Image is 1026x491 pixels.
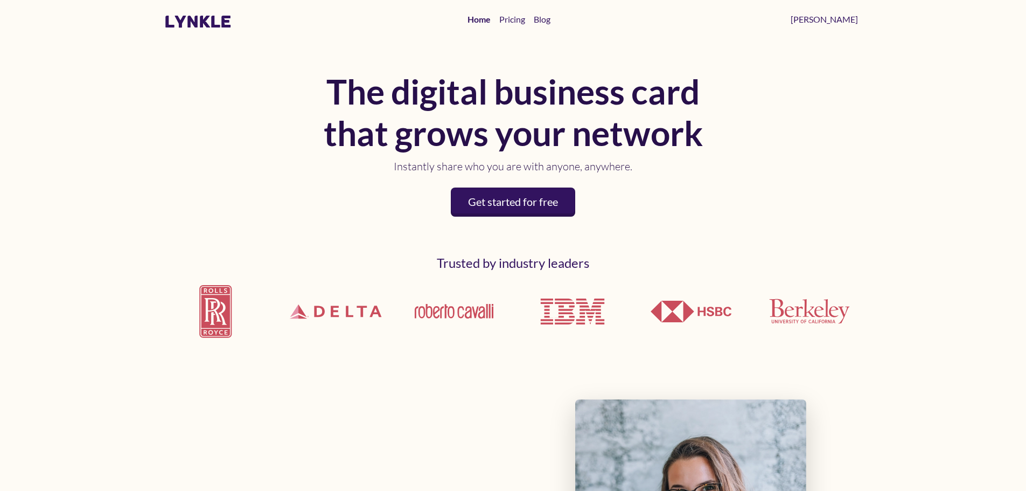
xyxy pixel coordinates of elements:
[319,71,707,154] h1: The digital business card that grows your network
[463,9,495,30] a: Home
[651,301,731,322] img: HSBC
[164,276,270,347] img: Rolls Royce
[451,188,575,217] a: Get started for free
[786,9,862,30] a: [PERSON_NAME]
[319,158,707,175] p: Instantly share who you are with anyone, anywhere.
[495,9,529,30] a: Pricing
[164,11,232,32] a: lynkle
[769,299,850,324] img: UCLA Berkeley
[283,274,388,349] img: Delta Airlines
[164,255,862,271] h2: Trusted by industry leaders
[529,9,555,30] a: Blog
[414,303,494,320] img: Roberto Cavalli
[532,271,613,352] img: IBM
